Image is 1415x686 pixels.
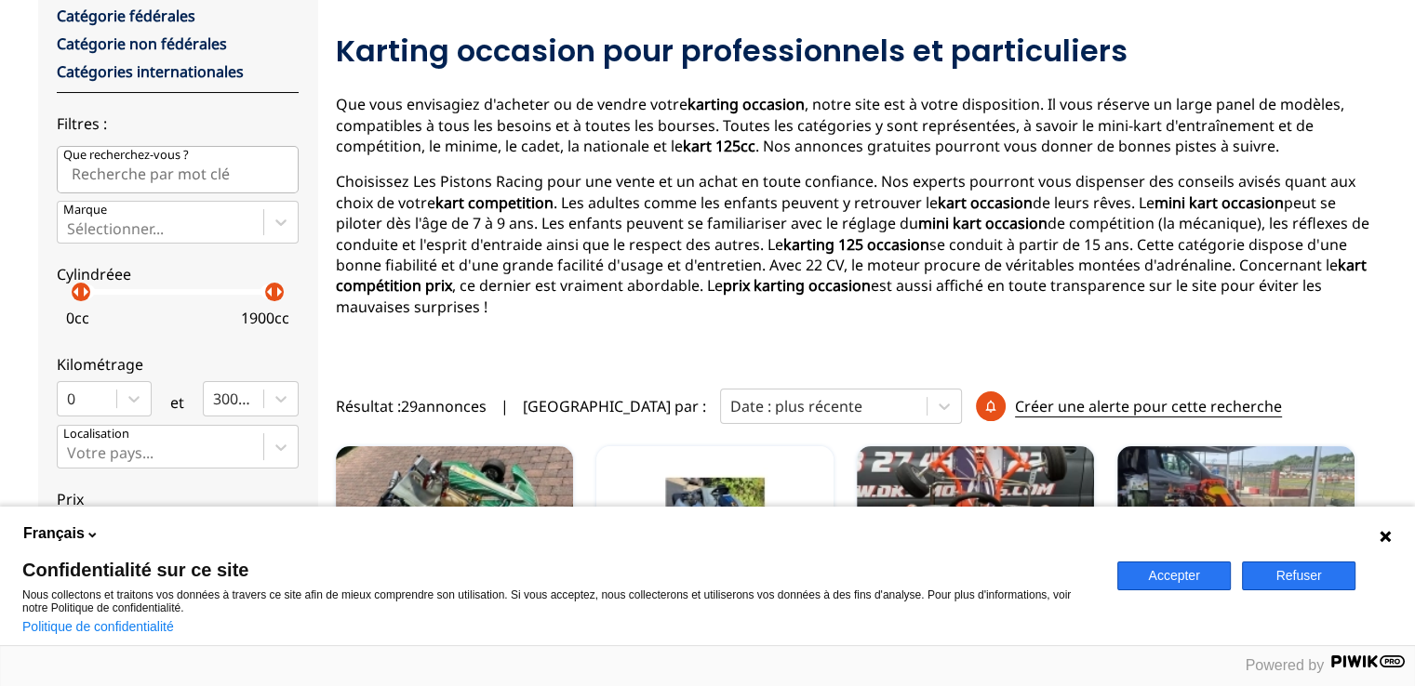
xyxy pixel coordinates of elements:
p: Marque [63,202,107,218]
p: arrow_right [74,281,97,303]
span: Confidentialité sur ce site [22,561,1095,579]
strong: prix karting occasion [723,275,871,296]
a: Catégorie fédérales [57,6,195,26]
strong: karting 125 occasion [783,234,929,255]
a: Catégories internationales [57,61,244,82]
input: Votre pays... [67,444,71,461]
img: Exprit [857,446,1094,586]
strong: mini kart occasion [918,213,1048,233]
p: arrow_left [259,281,281,303]
strong: kart compétition prix [336,255,1367,296]
strong: kart competition [435,192,554,213]
img: Kart CRG 2024 [1117,446,1355,586]
a: Kart CRG 2024[GEOGRAPHIC_DATA] [1117,446,1355,586]
strong: mini kart occasion [1155,192,1284,213]
p: [GEOGRAPHIC_DATA] par : [523,396,706,416]
p: Prix [57,489,299,509]
input: MarqueSélectionner... [67,220,71,237]
button: Accepter [1117,561,1231,590]
a: Exprit59 [857,446,1094,586]
img: KART CHASSIS TONYKART à MOTEUR IAME X30 [336,446,573,586]
a: KART CHASSIS TONYKART à MOTEUR IAME X3067 [336,446,573,586]
p: 0 cc [66,308,89,328]
p: arrow_right [268,281,290,303]
span: Français [23,523,85,544]
p: arrow_left [65,281,87,303]
p: Filtres : [57,113,299,134]
a: Politique de confidentialité [22,619,174,634]
input: Que recherchez-vous ? [57,146,299,192]
p: Choisissez Les Pistons Racing pour une vente et un achat en toute confiance. Nos experts pourront... [336,171,1378,317]
strong: karting occasion [687,94,805,114]
span: Powered by [1246,657,1325,673]
p: Que recherchez-vous ? [63,147,189,164]
p: Cylindréee [57,264,299,284]
span: | [501,396,509,416]
button: Refuser [1242,561,1355,590]
input: 0 [67,390,71,407]
a: KART KZ COMPLET CHASSIS HAASE + MOTEUR PAVESI67 [596,446,834,586]
p: Kilométrage [57,354,299,375]
p: et [170,392,184,413]
img: KART KZ COMPLET CHASSIS HAASE + MOTEUR PAVESI [596,446,834,586]
strong: kart 125cc [683,136,755,156]
p: Localisation [63,426,129,442]
p: Nous collectons et traitons vos données à travers ce site afin de mieux comprendre son utilisatio... [22,588,1095,614]
strong: kart occasion [938,192,1033,213]
a: Catégorie non fédérales [57,33,227,54]
h2: Karting occasion pour professionnels et particuliers [336,33,1378,70]
p: Que vous envisagiez d'acheter ou de vendre votre , notre site est à votre disposition. Il vous ré... [336,94,1378,156]
p: 1900 cc [241,308,289,328]
p: Créer une alerte pour cette recherche [1015,396,1282,417]
span: Résultat : 29 annonces [336,396,487,416]
input: 300000 [213,390,217,407]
